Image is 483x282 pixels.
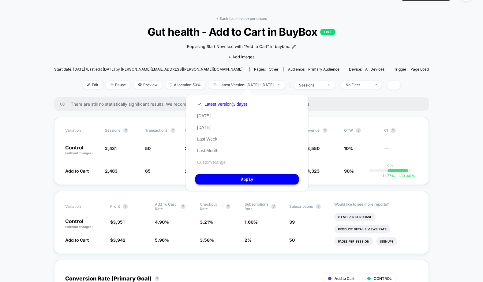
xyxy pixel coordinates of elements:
button: ? [155,276,159,281]
span: Variation [65,202,99,211]
button: ? [170,128,175,133]
span: + [398,174,400,178]
span: Add To Cart Rate [155,202,178,211]
img: end [375,84,377,85]
img: rebalance [170,83,172,86]
button: [DATE] [195,113,212,119]
span: Add to Cart [335,276,354,281]
button: ? [356,128,361,133]
span: Latest Version: [DATE] - [DATE] [208,81,285,89]
span: 39 [289,219,295,225]
img: edit [87,83,90,86]
img: calendar [213,83,216,86]
span: 90% [344,168,354,174]
span: Add to Cart [65,168,89,174]
span: 4.90 % [155,219,169,225]
button: Custom Range [195,159,227,165]
img: end [278,84,280,85]
button: ? [391,128,396,133]
span: Variation [65,128,99,133]
p: | [390,168,391,172]
button: ? [123,128,128,133]
div: Audience: [288,67,339,71]
span: Subscriptions Rate [245,202,268,211]
span: other [269,67,279,71]
button: [DATE] [195,125,212,130]
span: OTW [344,128,378,133]
span: 2,431 [105,146,117,151]
span: 83.40 % [395,174,415,178]
span: 50 [289,237,295,243]
p: Control [65,219,104,229]
li: Product Details Views Rate [334,225,390,233]
span: + Add Images [228,54,255,59]
p: LIVE [320,29,335,35]
span: Allocation: 50% [165,81,205,89]
button: Last Week [195,136,219,142]
button: Last Month [195,148,220,153]
span: Checkout Rate [200,202,223,211]
span: all devices [365,67,384,71]
p: Would like to see more reports? [334,202,418,207]
span: 3.21 % [200,219,213,225]
div: No Filter [346,82,370,87]
span: 3,942 [113,237,125,243]
span: CI [384,128,418,133]
span: 10% [344,146,353,151]
li: Signups [376,237,397,246]
span: Primary Audience [308,67,339,71]
span: There are still no statistically significant results. We recommend waiting a few more days . Time... [71,101,417,107]
span: 2 % [245,237,252,243]
div: Trigger: [394,67,429,71]
button: ? [181,204,185,209]
li: Pages Per Session [334,237,373,246]
span: Subscriptions [289,204,313,209]
p: Control [65,145,99,156]
span: Replacing Start Now text with "Add to Cart" in buybox. [187,44,290,50]
span: 1.60 % [245,219,258,225]
button: ? [271,204,276,209]
p: 0% [387,163,393,168]
span: 50 [145,146,151,151]
a: < Back to all live experiences [216,16,267,21]
span: 5.96 % [155,237,169,243]
img: end [110,83,114,86]
span: 3,351 [113,219,125,225]
img: end [328,84,330,86]
button: ? [316,204,321,209]
span: (without changes) [65,225,93,229]
div: sessions [299,83,324,87]
button: ? [323,128,328,133]
span: Transactions [145,128,167,133]
button: ? [226,204,230,209]
span: --- [384,147,418,156]
span: | [288,81,294,90]
span: 65 [145,168,151,174]
li: Items Per Purchase [334,213,376,221]
span: 3.58 % [200,237,214,243]
span: -11.77 % [381,174,395,178]
span: Edit [83,81,103,89]
span: Preview [133,81,162,89]
button: ? [123,204,128,209]
span: (without changes) [65,151,93,155]
span: CONTROL [374,276,392,281]
span: Add to Cart [65,237,89,243]
span: $ [110,237,125,243]
span: Device: [344,67,389,71]
span: $ [110,219,125,225]
button: Apply [195,174,299,185]
span: Pause [106,81,130,89]
span: 2,483 [105,168,118,174]
span: Page Load [410,67,429,71]
span: Gut health - Add to Cart in BuyBox [73,25,410,38]
div: Pages: [254,67,279,71]
span: Profit [110,204,120,209]
span: Start date: [DATE] (Last edit [DATE] by [PERSON_NAME][EMAIL_ADDRESS][PERSON_NAME][DOMAIN_NAME]) [54,67,244,71]
button: Latest Version(3 days) [195,101,249,107]
span: Sessions [105,128,120,133]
